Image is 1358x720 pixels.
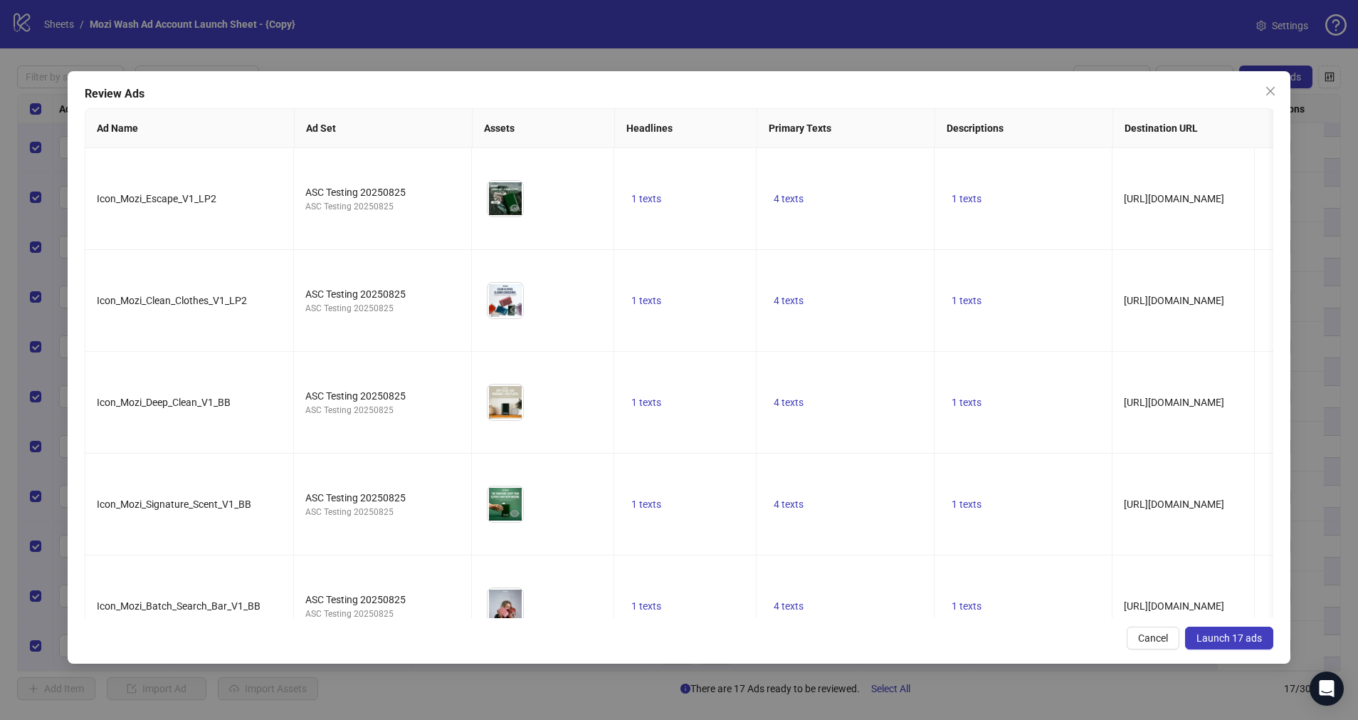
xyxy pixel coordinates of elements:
[626,496,667,513] button: 1 texts
[506,607,523,624] button: Preview
[510,305,520,315] span: eye
[97,499,251,510] span: Icon_Mozi_Signature_Scent_V1_BB
[305,388,460,404] div: ASC Testing 20250825
[305,607,460,621] div: ASC Testing 20250825
[1124,499,1224,510] span: [URL][DOMAIN_NAME]
[1124,295,1224,306] span: [URL][DOMAIN_NAME]
[1113,109,1352,148] th: Destination URL
[510,508,520,518] span: eye
[626,190,667,207] button: 1 texts
[626,598,667,615] button: 1 texts
[768,598,809,615] button: 4 texts
[488,385,523,420] img: Asset 1
[1196,632,1262,644] span: Launch 17 ads
[488,486,523,522] img: Asset 1
[946,598,987,615] button: 1 texts
[952,499,981,510] span: 1 texts
[305,404,460,417] div: ASC Testing 20250825
[952,397,981,408] span: 1 texts
[952,193,981,204] span: 1 texts
[774,193,804,204] span: 4 texts
[1124,397,1224,408] span: [URL][DOMAIN_NAME]
[952,600,981,612] span: 1 texts
[774,600,804,612] span: 4 texts
[295,109,473,148] th: Ad Set
[506,505,523,522] button: Preview
[1124,600,1224,612] span: [URL][DOMAIN_NAME]
[305,592,460,607] div: ASC Testing 20250825
[97,295,247,306] span: Icon_Mozi_Clean_Clothes_V1_LP2
[85,85,1273,103] div: Review Ads
[305,184,460,200] div: ASC Testing 20250825
[506,301,523,318] button: Preview
[768,190,809,207] button: 4 texts
[488,588,523,624] img: Asset 1
[510,203,520,213] span: eye
[488,181,523,216] img: Asset 1
[774,295,804,306] span: 4 texts
[1138,632,1168,644] span: Cancel
[631,600,661,612] span: 1 texts
[631,193,661,204] span: 1 texts
[774,397,804,408] span: 4 texts
[97,600,260,612] span: Icon_Mozi_Batch_Search_Bar_V1_BB
[510,610,520,620] span: eye
[1265,85,1276,97] span: close
[626,292,667,309] button: 1 texts
[305,302,460,315] div: ASC Testing 20250825
[1259,80,1282,103] button: Close
[768,496,809,513] button: 4 texts
[305,286,460,302] div: ASC Testing 20250825
[1127,627,1179,649] button: Cancel
[631,499,661,510] span: 1 texts
[1124,193,1224,204] span: [URL][DOMAIN_NAME]
[305,490,460,506] div: ASC Testing 20250825
[935,109,1113,148] th: Descriptions
[768,292,809,309] button: 4 texts
[506,403,523,420] button: Preview
[506,199,523,216] button: Preview
[757,109,935,148] th: Primary Texts
[946,394,987,411] button: 1 texts
[1185,627,1273,649] button: Launch 17 ads
[774,499,804,510] span: 4 texts
[488,283,523,318] img: Asset 1
[946,190,987,207] button: 1 texts
[97,397,231,408] span: Icon_Mozi_Deep_Clean_V1_BB
[631,295,661,306] span: 1 texts
[1310,672,1344,706] div: Open Intercom Messenger
[305,200,460,214] div: ASC Testing 20250825
[305,506,460,519] div: ASC Testing 20250825
[946,292,987,309] button: 1 texts
[473,109,615,148] th: Assets
[626,394,667,411] button: 1 texts
[85,109,294,148] th: Ad Name
[631,397,661,408] span: 1 texts
[615,109,757,148] th: Headlines
[952,295,981,306] span: 1 texts
[768,394,809,411] button: 4 texts
[946,496,987,513] button: 1 texts
[97,193,216,204] span: Icon_Mozi_Escape_V1_LP2
[510,407,520,417] span: eye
